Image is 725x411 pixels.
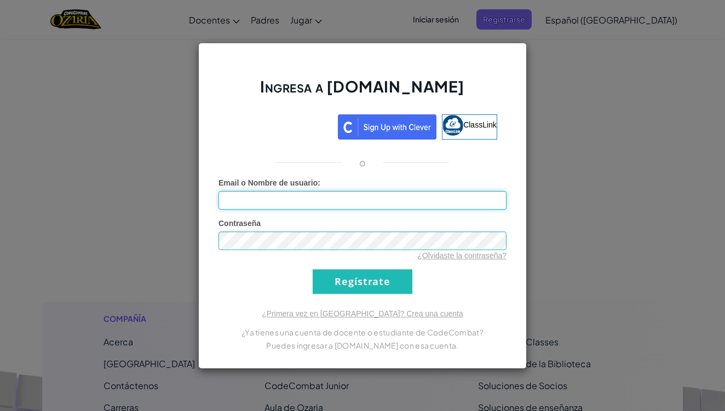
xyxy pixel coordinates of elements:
span: Contraseña [218,219,261,228]
iframe: Diálogo de Acceder con Google [500,11,714,176]
a: ¿Primera vez en [GEOGRAPHIC_DATA]? Crea una cuenta [262,309,463,318]
span: Email o Nombre de usuario [218,178,318,187]
p: ¿Ya tienes una cuenta de docente o estudiante de CodeCombat? [218,326,507,339]
img: clever_sso_button@2x.png [338,114,436,140]
img: classlink-logo-small.png [442,115,463,136]
h2: Ingresa a [DOMAIN_NAME] [218,76,507,108]
a: Acceder con Google. Se abre en una pestaña nueva [228,114,332,140]
p: o [359,156,366,169]
label: : [218,177,320,188]
a: ¿Olvidaste la contraseña? [417,251,507,260]
span: ClassLink [463,120,497,129]
input: Regístrate [313,269,412,294]
iframe: Botón de Acceder con Google [222,113,338,137]
p: Puedes ingresar a [DOMAIN_NAME] con esa cuenta. [218,339,507,352]
div: Acceder con Google. Se abre en una pestaña nueva [228,113,332,137]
